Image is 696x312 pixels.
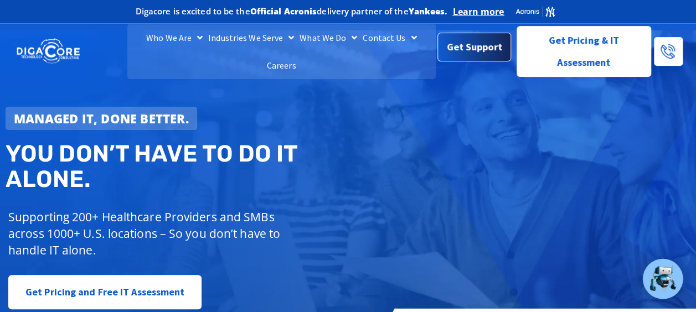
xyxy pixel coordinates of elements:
[14,110,189,127] strong: Managed IT, done better.
[25,281,184,303] span: Get Pricing and Free IT Assessment
[250,6,317,17] b: Official Acronis
[525,29,642,74] span: Get Pricing & IT Assessment
[447,36,502,58] span: Get Support
[437,33,511,61] a: Get Support
[143,24,205,51] a: Who We Are
[452,6,504,17] a: Learn more
[6,141,355,192] h2: You don’t have to do IT alone.
[6,107,197,130] a: Managed IT, done better.
[264,51,299,79] a: Careers
[8,275,202,309] a: Get Pricing and Free IT Assessment
[136,7,447,15] h2: Digacore is excited to be the delivery partner of the
[297,24,360,51] a: What We Do
[515,6,556,18] img: Acronis
[517,26,651,77] a: Get Pricing & IT Assessment
[8,209,292,258] p: Supporting 200+ Healthcare Providers and SMBs across 1000+ U.S. locations – So you don’t have to ...
[127,24,436,79] nav: Menu
[17,38,80,65] img: DigaCore Technology Consulting
[205,24,297,51] a: Industries We Serve
[360,24,419,51] a: Contact Us
[409,6,447,17] b: Yankees.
